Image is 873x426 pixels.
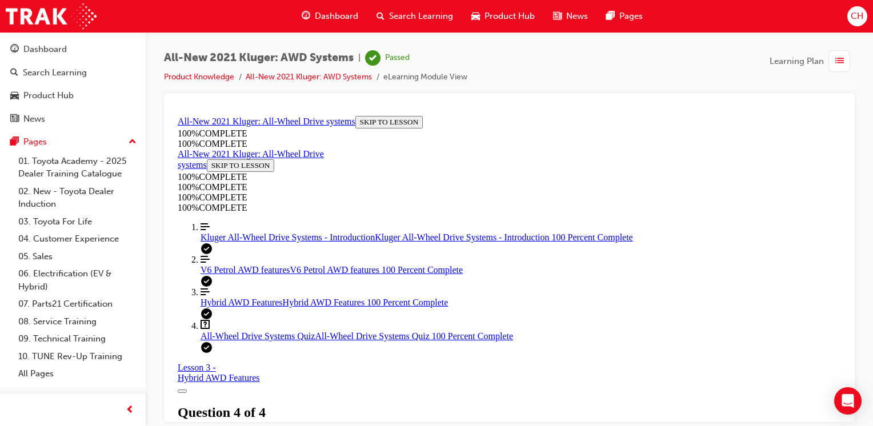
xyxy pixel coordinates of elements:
[5,62,141,83] a: Search Learning
[5,111,668,242] nav: Course Outline
[14,265,141,295] a: 06. Electrification (EV & Hybrid)
[27,111,668,131] a: Kluger All-Wheel Drive Systems - Introduction 100 Percent Complete
[27,176,668,196] a: Hybrid AWD Features 100 Percent Complete
[377,9,385,23] span: search-icon
[34,48,102,61] button: SKIP TO LESSON
[5,61,156,71] div: 100 % COMPLETE
[142,220,340,230] span: All-Wheel Drive Systems Quiz 100 Percent Complete
[5,5,668,38] section: Course Information
[5,71,156,81] div: 100 % COMPLETE
[14,213,141,231] a: 03. Toyota For Life
[293,5,367,28] a: guage-iconDashboard
[202,121,459,131] span: Kluger All-Wheel Drive Systems - Introduction 100 Percent Complete
[385,53,410,63] div: Passed
[14,230,141,248] a: 04. Customer Experience
[117,154,290,163] span: V6 Petrol AWD features 100 Percent Complete
[14,248,141,266] a: 05. Sales
[10,91,19,101] span: car-icon
[606,9,615,23] span: pages-icon
[5,5,668,242] section: Course Overview
[27,208,668,230] a: All-Wheel Drive Systems Quiz 100 Percent Complete
[10,68,18,78] span: search-icon
[10,114,19,124] span: news-icon
[851,10,863,23] span: CH
[553,9,562,23] span: news-icon
[23,112,45,126] div: News
[847,6,867,26] button: CH
[14,152,141,183] a: 01. Toyota Academy - 2025 Dealer Training Catalogue
[5,131,141,152] button: Pages
[14,183,141,213] a: 02. New - Toyota Dealer Induction
[23,89,74,102] div: Product Hub
[10,137,19,147] span: pages-icon
[770,50,855,72] button: Learning Plan
[770,55,824,68] span: Learning Plan
[484,10,535,23] span: Product Hub
[5,17,668,27] div: 100 % COMPLETE
[14,330,141,348] a: 09. Technical Training
[5,81,668,91] div: 100 % COMPLETE
[5,27,668,38] div: 100 % COMPLETE
[14,365,141,383] a: All Pages
[5,39,141,60] a: Dashboard
[544,5,597,28] a: news-iconNews
[5,91,668,102] div: 100 % COMPLETE
[27,121,202,131] span: Kluger All-Wheel Drive Systems - Introduction
[164,72,234,82] a: Product Knowledge
[5,294,668,309] h1: Question 4 of 4
[5,262,87,272] div: Hybrid AWD Features
[5,5,182,15] a: All-New 2021 Kluger: All-Wheel Drive systems
[6,3,97,29] img: Trak
[5,37,141,131] button: DashboardSearch LearningProduct HubNews
[164,51,354,65] span: All-New 2021 Kluger: AWD Systems
[27,143,668,164] a: V6 Petrol AWD features 100 Percent Complete
[619,10,643,23] span: Pages
[27,186,110,196] span: Hybrid AWD Features
[14,295,141,313] a: 07. Parts21 Certification
[5,251,87,272] a: Lesson 3 - Hybrid AWD Features
[14,313,141,331] a: 08. Service Training
[5,251,87,272] div: Lesson 3 -
[27,220,142,230] span: All-Wheel Drive Systems Quiz
[126,403,134,417] span: prev-icon
[365,50,381,66] span: learningRecordVerb_PASS-icon
[129,135,137,150] span: up-icon
[367,5,462,28] a: search-iconSearch Learning
[182,5,250,17] button: SKIP TO LESSON
[27,154,117,163] span: V6 Petrol AWD features
[23,43,67,56] div: Dashboard
[14,348,141,365] a: 10. TUNE Rev-Up Training
[471,9,480,23] span: car-icon
[5,85,141,106] a: Product Hub
[835,54,844,69] span: list-icon
[566,10,588,23] span: News
[5,38,156,81] section: Course Information
[5,278,14,282] button: Toggle Course Overview
[597,5,652,28] a: pages-iconPages
[10,45,19,55] span: guage-icon
[246,72,372,82] a: All-New 2021 Kluger: AWD Systems
[302,9,310,23] span: guage-icon
[358,51,361,65] span: |
[462,5,544,28] a: car-iconProduct Hub
[315,10,358,23] span: Dashboard
[389,10,453,23] span: Search Learning
[5,108,141,130] a: News
[5,38,151,58] a: All-New 2021 Kluger: All-Wheel Drive systems
[110,186,275,196] span: Hybrid AWD Features 100 Percent Complete
[834,387,862,415] div: Open Intercom Messenger
[23,135,47,148] div: Pages
[383,71,467,84] li: eLearning Module View
[23,66,87,79] div: Search Learning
